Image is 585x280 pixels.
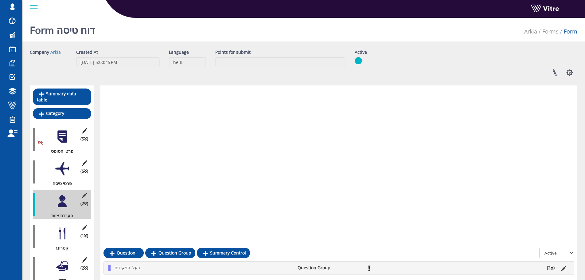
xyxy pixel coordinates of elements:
a: Arkia [524,28,537,35]
span: (5 ) [80,136,88,142]
img: yes [355,57,362,65]
a: Question Group [145,248,195,258]
span: (2 ) [80,200,88,207]
label: Created At [76,49,98,55]
div: קטרינג [33,245,87,251]
li: Form [559,28,577,36]
div: פרטי טיסה [33,180,87,187]
div: פרטי הטופס [33,148,87,154]
label: Active [355,49,367,55]
li: (2 ) [544,265,558,271]
span: (2 ) [80,265,88,271]
a: Forms [542,28,559,35]
a: Summary data table [33,89,91,105]
h1: Form דוח טיסה [30,15,95,41]
a: Summary Control [197,248,250,258]
span: (5 ) [80,168,88,174]
a: Category [33,108,91,119]
span: (1 ) [80,233,88,239]
label: Company [30,49,49,55]
a: Arkia [50,49,61,55]
li: Question Group [294,265,363,271]
label: Language [169,49,189,55]
a: Question [103,248,144,258]
span: בעלי תפקידים [115,265,140,270]
label: Points for submit [215,49,251,55]
div: הערכת צוות [33,213,87,219]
